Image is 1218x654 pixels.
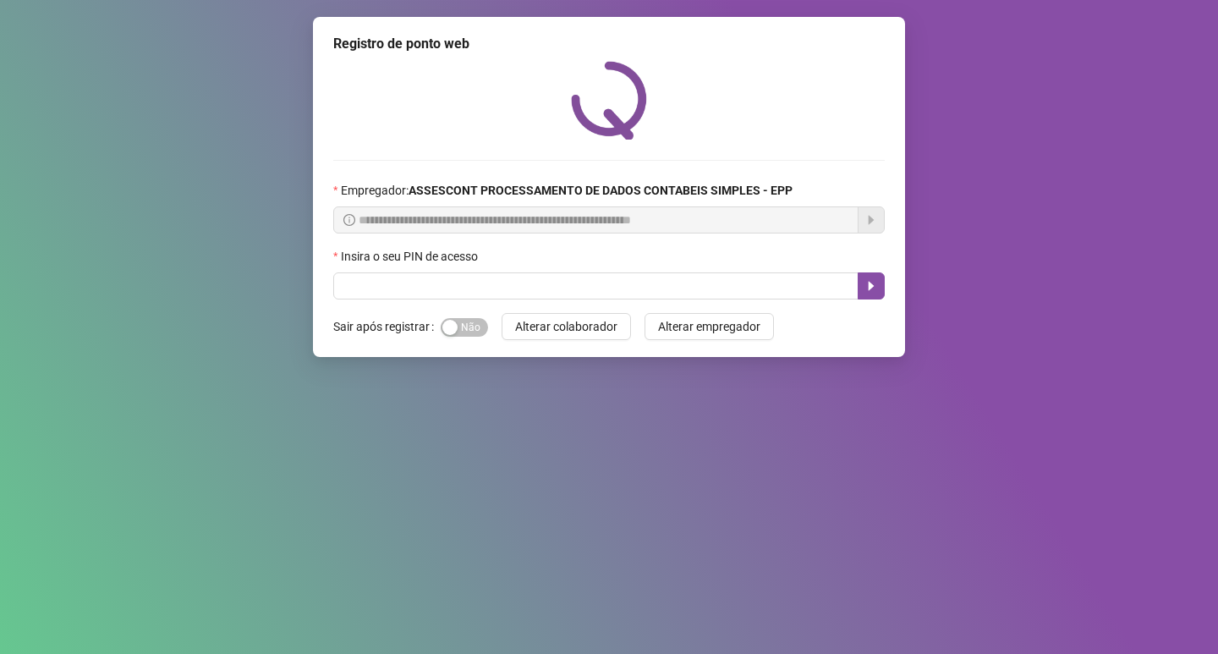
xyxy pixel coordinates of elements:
span: Empregador : [341,181,793,200]
span: info-circle [343,214,355,226]
label: Sair após registrar [333,313,441,340]
label: Insira o seu PIN de acesso [333,247,489,266]
span: Alterar colaborador [515,317,617,336]
div: Registro de ponto web [333,34,885,54]
button: Alterar colaborador [502,313,631,340]
strong: ASSESCONT PROCESSAMENTO DE DADOS CONTABEIS SIMPLES - EPP [409,184,793,197]
img: QRPoint [571,61,647,140]
button: Alterar empregador [645,313,774,340]
span: Alterar empregador [658,317,760,336]
span: caret-right [864,279,878,293]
